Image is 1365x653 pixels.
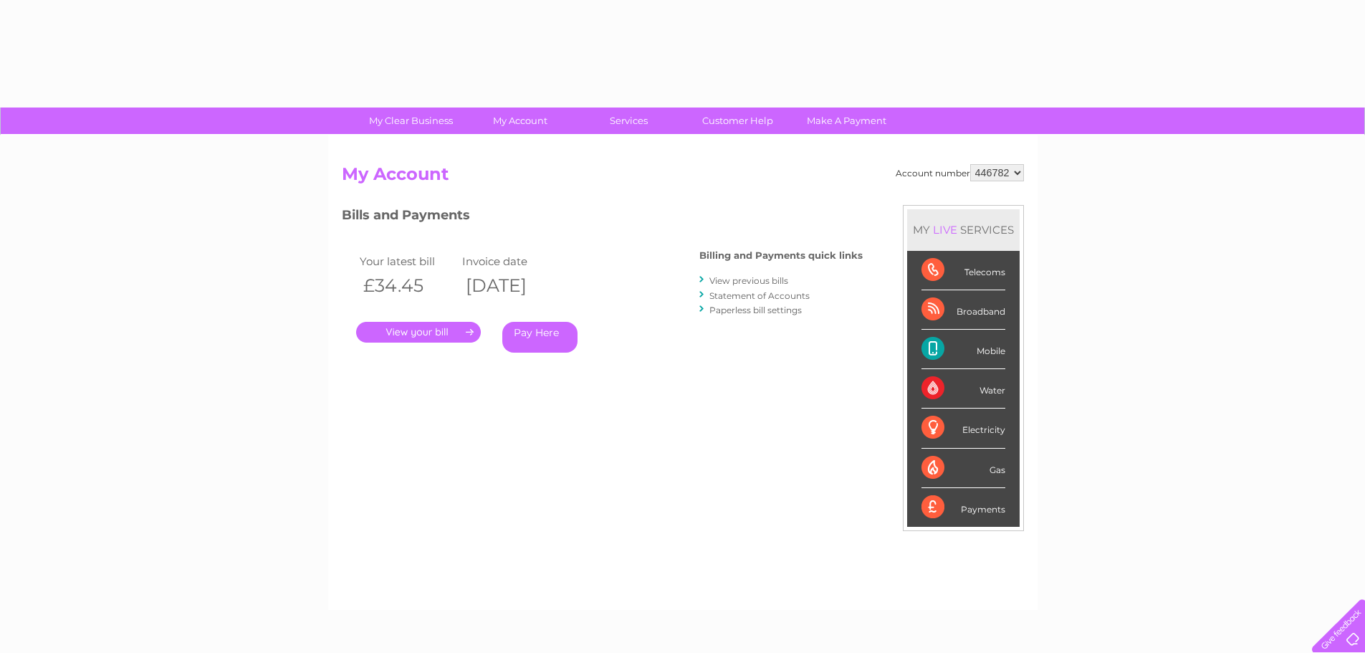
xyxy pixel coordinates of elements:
div: Water [921,369,1005,409]
th: £34.45 [356,271,459,300]
a: View previous bills [709,275,788,286]
a: Services [570,108,688,134]
h4: Billing and Payments quick links [699,250,863,261]
td: Invoice date [459,252,562,271]
a: Pay Here [502,322,578,353]
div: Mobile [921,330,1005,369]
td: Your latest bill [356,252,459,271]
a: My Clear Business [352,108,470,134]
a: Customer Help [679,108,797,134]
div: Broadband [921,290,1005,330]
a: . [356,322,481,343]
div: Account number [896,164,1024,181]
h3: Bills and Payments [342,205,863,230]
a: Make A Payment [787,108,906,134]
h2: My Account [342,164,1024,191]
div: Gas [921,449,1005,488]
div: MY SERVICES [907,209,1020,250]
div: Electricity [921,409,1005,448]
a: Paperless bill settings [709,305,802,315]
div: Telecoms [921,251,1005,290]
a: Statement of Accounts [709,290,810,301]
th: [DATE] [459,271,562,300]
a: My Account [461,108,579,134]
div: Payments [921,488,1005,527]
div: LIVE [930,223,960,237]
